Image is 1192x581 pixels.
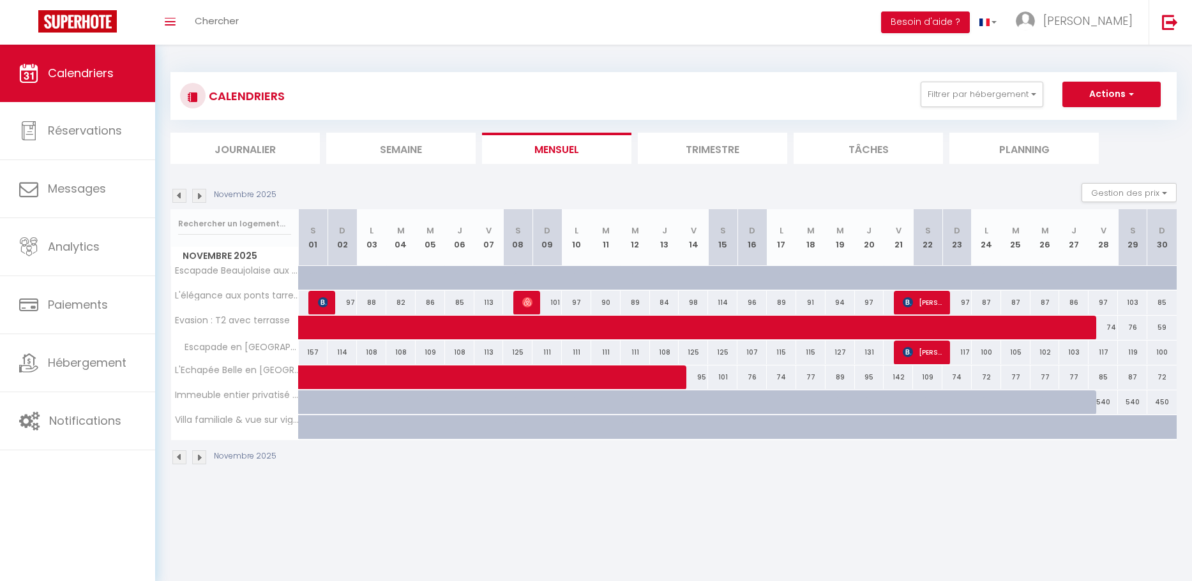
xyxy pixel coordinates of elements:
th: 27 [1059,209,1089,266]
h3: CALENDRIERS [206,82,285,110]
div: 101 [532,291,562,314]
th: 03 [357,209,386,266]
div: 87 [1030,291,1060,314]
div: 95 [855,365,884,389]
span: Notifications [49,413,121,429]
div: 77 [1001,365,1030,389]
div: 97 [855,291,884,314]
th: 15 [708,209,737,266]
button: Gestion des prix [1082,183,1177,202]
div: 111 [621,341,650,364]
div: 109 [913,365,942,389]
div: 113 [474,291,504,314]
th: 11 [591,209,621,266]
div: 127 [826,341,855,364]
abbr: D [954,224,960,237]
abbr: M [807,224,815,237]
abbr: J [1071,224,1076,237]
div: 119 [1118,341,1147,364]
span: Immeuble entier privatisé calme [173,390,301,400]
div: 59 [1147,316,1177,339]
div: 85 [1089,365,1118,389]
th: 05 [416,209,445,266]
img: ... [1016,11,1035,31]
img: logout [1162,14,1178,30]
div: 91 [796,291,826,314]
span: Calendriers [48,65,114,81]
th: 25 [1001,209,1030,266]
span: [PERSON_NAME] [903,340,942,364]
div: 114 [328,341,357,364]
div: 89 [767,291,796,314]
th: 21 [884,209,913,266]
th: 17 [767,209,796,266]
abbr: D [544,224,550,237]
div: 108 [386,341,416,364]
div: 117 [1089,341,1118,364]
span: Novembre 2025 [171,247,298,265]
div: 77 [796,365,826,389]
div: 114 [708,291,737,314]
abbr: V [486,224,492,237]
div: 82 [386,291,416,314]
abbr: J [662,224,667,237]
div: 115 [767,341,796,364]
div: 125 [503,341,532,364]
li: Journalier [170,133,320,164]
div: 109 [416,341,445,364]
div: 89 [826,365,855,389]
div: 540 [1118,390,1147,414]
span: L'élégance aux ponts tarrets [173,291,301,300]
abbr: M [1041,224,1049,237]
div: 85 [445,291,474,314]
span: L'Echapée Belle en [GEOGRAPHIC_DATA] [173,365,301,375]
div: 97 [1089,291,1118,314]
th: 18 [796,209,826,266]
abbr: M [397,224,405,237]
div: 87 [1118,365,1147,389]
div: 84 [650,291,679,314]
div: 100 [1147,341,1177,364]
div: 108 [357,341,386,364]
th: 16 [737,209,767,266]
button: Besoin d'aide ? [881,11,970,33]
img: Super Booking [38,10,117,33]
abbr: L [370,224,373,237]
abbr: M [1012,224,1020,237]
th: 24 [972,209,1001,266]
div: 98 [679,291,708,314]
input: Rechercher un logement... [178,212,291,235]
abbr: S [925,224,931,237]
li: Tâches [794,133,943,164]
th: 06 [445,209,474,266]
div: 87 [1001,291,1030,314]
abbr: D [339,224,345,237]
abbr: S [1130,224,1136,237]
span: Chercher [195,14,239,27]
div: 117 [942,341,972,364]
div: 74 [767,365,796,389]
span: [PERSON_NAME] [318,290,328,314]
span: Paiements [48,297,108,313]
abbr: J [457,224,462,237]
th: 22 [913,209,942,266]
div: 77 [1059,365,1089,389]
th: 02 [328,209,357,266]
span: Villa familiale & vue sur vignes [173,415,301,425]
div: 107 [737,341,767,364]
div: 87 [972,291,1001,314]
abbr: J [866,224,871,237]
th: 08 [503,209,532,266]
th: 07 [474,209,504,266]
th: 12 [621,209,650,266]
div: 108 [445,341,474,364]
abbr: L [575,224,578,237]
div: 89 [621,291,650,314]
div: 72 [1147,365,1177,389]
div: 77 [1030,365,1060,389]
li: Planning [949,133,1099,164]
abbr: M [631,224,639,237]
abbr: M [602,224,610,237]
th: 26 [1030,209,1060,266]
span: Analytics [48,239,100,254]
